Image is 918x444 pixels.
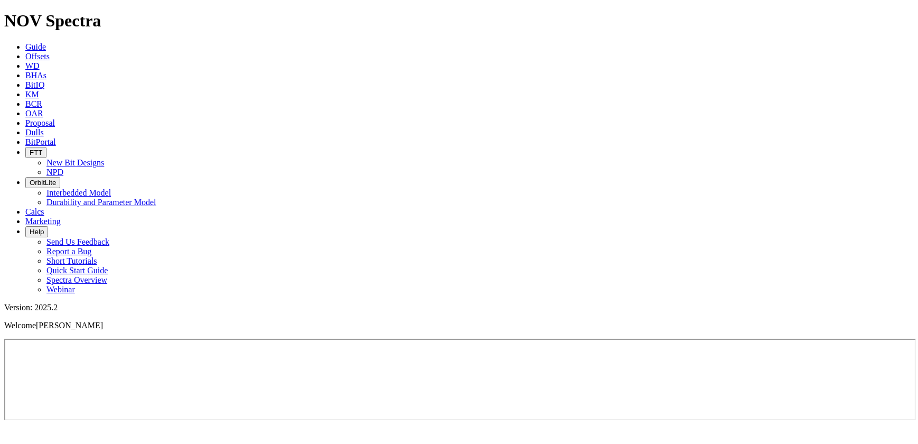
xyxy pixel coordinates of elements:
[30,179,56,187] span: OrbitLite
[25,52,50,61] a: Offsets
[25,118,55,127] a: Proposal
[30,149,42,156] span: FTT
[25,99,42,108] a: BCR
[25,217,61,226] a: Marketing
[25,147,46,158] button: FTT
[46,158,104,167] a: New Bit Designs
[25,42,46,51] a: Guide
[46,168,63,177] a: NPD
[25,109,43,118] a: OAR
[30,228,44,236] span: Help
[25,61,40,70] a: WD
[46,256,97,265] a: Short Tutorials
[4,11,914,31] h1: NOV Spectra
[46,198,156,207] a: Durability and Parameter Model
[4,303,914,312] div: Version: 2025.2
[46,237,109,246] a: Send Us Feedback
[4,321,914,330] p: Welcome
[25,90,39,99] a: KM
[46,247,91,256] a: Report a Bug
[46,188,111,197] a: Interbedded Model
[25,226,48,237] button: Help
[46,266,108,275] a: Quick Start Guide
[46,285,75,294] a: Webinar
[25,137,56,146] a: BitPortal
[25,128,44,137] a: Dulls
[46,275,107,284] a: Spectra Overview
[25,177,60,188] button: OrbitLite
[25,207,44,216] a: Calcs
[25,71,46,80] a: BHAs
[25,80,44,89] a: BitIQ
[36,321,103,330] span: [PERSON_NAME]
